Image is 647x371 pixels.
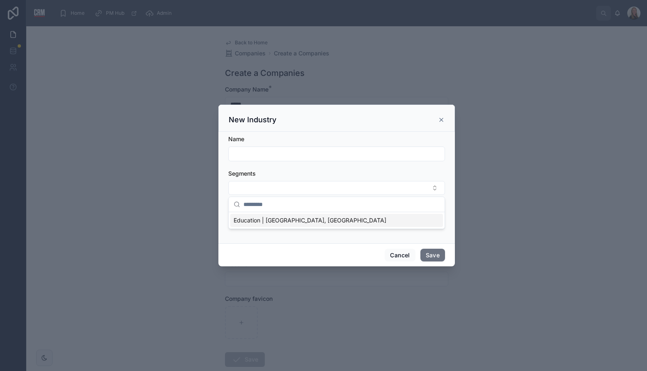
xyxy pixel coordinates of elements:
span: Segments [228,170,256,177]
h3: New Industry [229,115,276,125]
div: Suggestions [229,212,445,229]
button: Save [420,249,445,262]
button: Select Button [228,181,445,195]
span: Name [228,135,244,142]
span: Education | [GEOGRAPHIC_DATA], [GEOGRAPHIC_DATA] [234,216,386,224]
button: Cancel [385,249,415,262]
